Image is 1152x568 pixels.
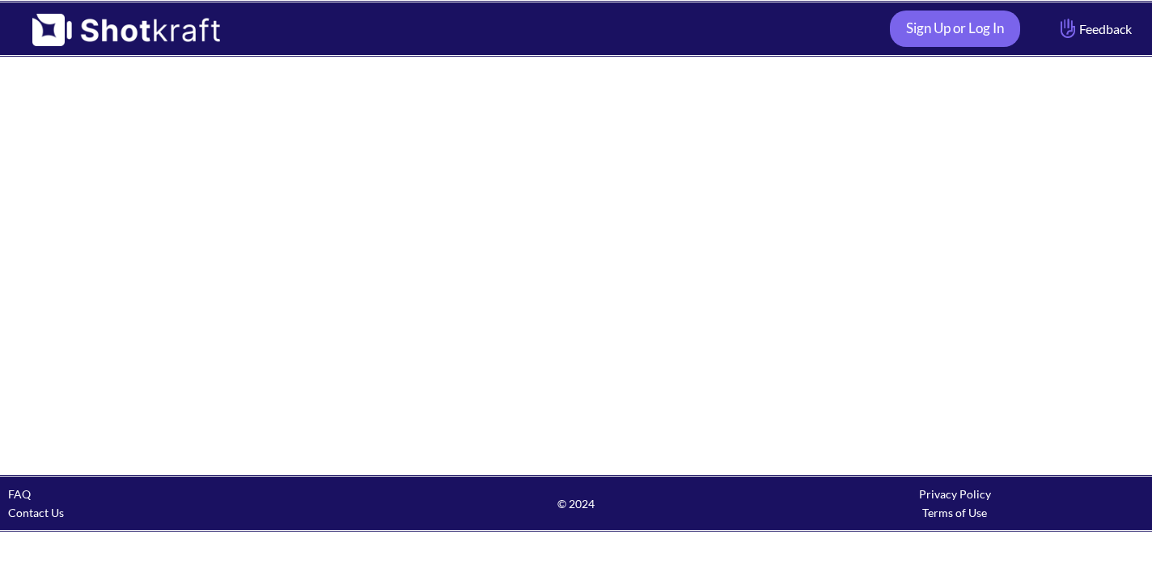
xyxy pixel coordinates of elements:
span: Feedback [1057,19,1132,38]
div: Terms of Use [765,503,1144,522]
span: © 2024 [387,494,765,513]
div: Privacy Policy [765,485,1144,503]
a: FAQ [8,487,31,501]
img: Hand Icon [1057,15,1079,42]
a: Sign Up or Log In [890,11,1020,47]
a: Contact Us [8,506,64,519]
